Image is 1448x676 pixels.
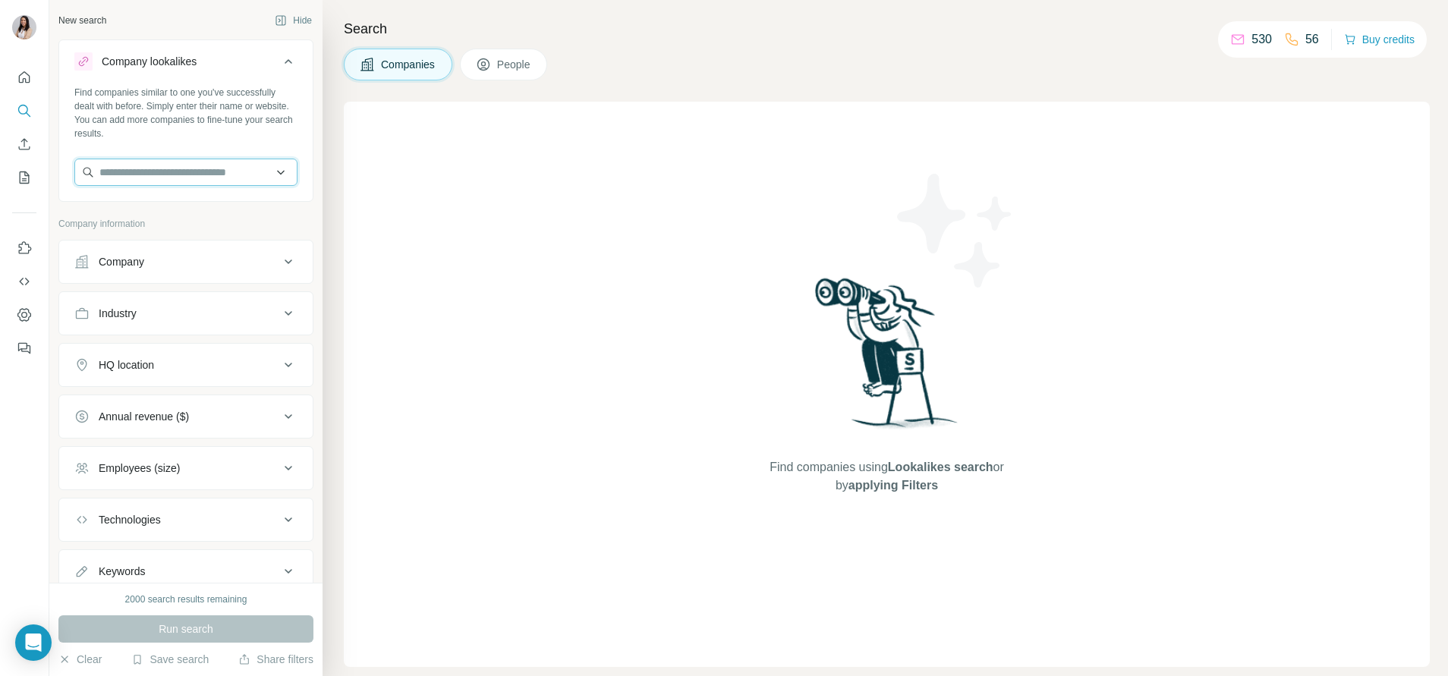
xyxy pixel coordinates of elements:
[238,652,313,667] button: Share filters
[12,15,36,39] img: Avatar
[12,130,36,158] button: Enrich CSV
[59,244,313,280] button: Company
[497,57,532,72] span: People
[12,268,36,295] button: Use Surfe API
[59,450,313,486] button: Employees (size)
[102,54,197,69] div: Company lookalikes
[58,652,102,667] button: Clear
[15,624,52,661] div: Open Intercom Messenger
[59,347,313,383] button: HQ location
[131,652,209,667] button: Save search
[99,357,154,373] div: HQ location
[99,409,189,424] div: Annual revenue ($)
[1251,30,1272,49] p: 530
[59,43,313,86] button: Company lookalikes
[765,458,1008,495] span: Find companies using or by
[12,335,36,362] button: Feedback
[344,18,1430,39] h4: Search
[1344,29,1415,50] button: Buy credits
[74,86,297,140] div: Find companies similar to one you've successfully dealt with before. Simply enter their name or w...
[99,461,180,476] div: Employees (size)
[887,162,1024,299] img: Surfe Illustration - Stars
[12,97,36,124] button: Search
[99,564,145,579] div: Keywords
[99,254,144,269] div: Company
[59,295,313,332] button: Industry
[59,398,313,435] button: Annual revenue ($)
[888,461,993,473] span: Lookalikes search
[58,217,313,231] p: Company information
[99,512,161,527] div: Technologies
[381,57,436,72] span: Companies
[12,164,36,191] button: My lists
[58,14,106,27] div: New search
[848,479,938,492] span: applying Filters
[12,301,36,329] button: Dashboard
[1305,30,1319,49] p: 56
[99,306,137,321] div: Industry
[264,9,323,32] button: Hide
[12,234,36,262] button: Use Surfe on LinkedIn
[59,501,313,538] button: Technologies
[125,593,247,606] div: 2000 search results remaining
[59,553,313,590] button: Keywords
[12,64,36,91] button: Quick start
[808,274,966,443] img: Surfe Illustration - Woman searching with binoculars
